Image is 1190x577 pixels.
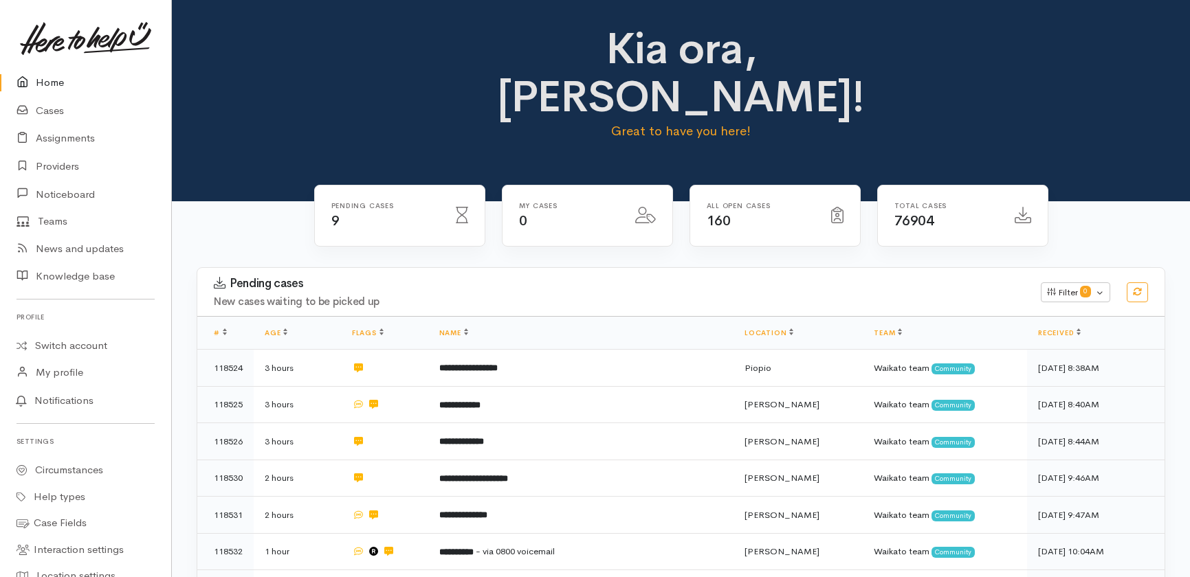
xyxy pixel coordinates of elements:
h1: Kia ora, [PERSON_NAME]! [443,25,919,122]
td: 1 hour [254,533,341,570]
span: Community [932,363,975,374]
td: 118531 [197,497,254,534]
span: Community [932,437,975,448]
span: Community [932,510,975,521]
h3: Pending cases [214,277,1024,291]
span: 76904 [894,212,934,229]
span: 0 [519,212,527,229]
a: Name [439,328,468,337]
button: Filter0 [1041,282,1110,303]
h6: Pending cases [331,202,439,210]
td: [DATE] 8:44AM [1027,423,1165,460]
span: - via 0800 voicemail [476,545,555,557]
span: Community [932,547,975,558]
span: [PERSON_NAME] [745,545,819,557]
span: Community [932,400,975,411]
td: Waikato team [863,533,1027,570]
td: Waikato team [863,386,1027,423]
a: # [214,328,227,337]
h4: New cases waiting to be picked up [214,296,1024,308]
td: 3 hours [254,423,341,460]
h6: My cases [519,202,619,210]
span: [PERSON_NAME] [745,398,819,410]
span: 160 [707,212,731,229]
td: [DATE] 8:40AM [1027,386,1165,423]
td: 3 hours [254,386,341,423]
td: Waikato team [863,497,1027,534]
td: Waikato team [863,460,1027,497]
h6: All Open cases [707,202,815,210]
span: [PERSON_NAME] [745,472,819,484]
td: [DATE] 8:38AM [1027,350,1165,387]
span: Community [932,473,975,484]
td: 118524 [197,350,254,387]
td: [DATE] 9:46AM [1027,460,1165,497]
h6: Total cases [894,202,998,210]
td: 2 hours [254,460,341,497]
td: 118532 [197,533,254,570]
a: Age [265,328,287,337]
td: 118526 [197,423,254,460]
td: Waikato team [863,423,1027,460]
td: [DATE] 10:04AM [1027,533,1165,570]
h6: Profile [16,308,155,326]
a: Location [745,328,793,337]
span: 9 [331,212,340,229]
a: Team [874,328,902,337]
p: Great to have you here! [443,122,919,141]
td: Waikato team [863,350,1027,387]
h6: Settings [16,432,155,451]
td: [DATE] 9:47AM [1027,497,1165,534]
span: 0 [1080,286,1091,297]
td: 118525 [197,386,254,423]
td: 3 hours [254,350,341,387]
td: 118530 [197,460,254,497]
a: Received [1038,328,1081,337]
td: 2 hours [254,497,341,534]
span: Piopio [745,362,771,374]
span: [PERSON_NAME] [745,435,819,447]
span: [PERSON_NAME] [745,509,819,521]
a: Flags [352,328,384,337]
